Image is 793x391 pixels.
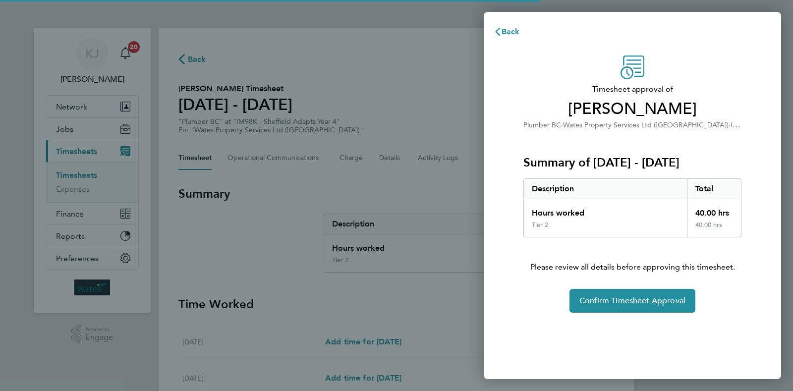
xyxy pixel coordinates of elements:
[523,121,561,129] span: Plumber BC
[523,99,741,119] span: [PERSON_NAME]
[687,179,741,199] div: Total
[523,83,741,95] span: Timesheet approval of
[687,221,741,237] div: 40.00 hrs
[511,237,753,273] p: Please review all details before approving this timesheet.
[524,199,687,221] div: Hours worked
[569,289,695,313] button: Confirm Timesheet Approval
[524,179,687,199] div: Description
[484,22,530,42] button: Back
[502,27,520,36] span: Back
[729,121,731,129] span: ·
[532,221,548,229] div: Tier 2
[561,121,563,129] span: ·
[563,121,729,129] span: Wates Property Services Ltd ([GEOGRAPHIC_DATA])
[687,199,741,221] div: 40.00 hrs
[523,155,741,170] h3: Summary of [DATE] - [DATE]
[579,296,685,306] span: Confirm Timesheet Approval
[523,178,741,237] div: Summary of 13 - 19 Sep 2025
